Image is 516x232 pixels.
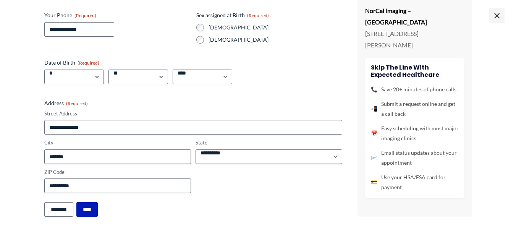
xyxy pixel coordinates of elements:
legend: Date of Birth [44,59,99,67]
li: Email status updates about your appointment [371,148,459,167]
li: Easy scheduling with most major imaging clinics [371,123,459,143]
p: NorCal Imaging – [GEOGRAPHIC_DATA] [365,5,464,28]
span: (Required) [74,13,96,18]
span: (Required) [78,60,99,66]
label: [DEMOGRAPHIC_DATA] [209,24,342,31]
span: × [489,8,505,23]
label: State [196,139,342,146]
legend: Address [44,99,88,107]
li: Save 20+ minutes of phone calls [371,84,459,94]
label: City [44,139,191,146]
span: 📧 [371,153,377,162]
h4: Skip the line with Expected Healthcare [371,64,459,78]
span: 💳 [371,177,377,187]
span: (Required) [66,101,88,106]
label: ZIP Code [44,169,191,176]
label: Street Address [44,110,342,117]
label: [DEMOGRAPHIC_DATA] [209,36,342,44]
span: (Required) [247,13,269,18]
li: Use your HSA/FSA card for payment [371,172,459,192]
span: 📅 [371,128,377,138]
p: [STREET_ADDRESS][PERSON_NAME] [365,28,464,50]
li: Submit a request online and get a call back [371,99,459,118]
label: Your Phone [44,11,190,19]
legend: Sex assigned at Birth [196,11,269,19]
span: 📞 [371,84,377,94]
span: 📲 [371,104,377,114]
